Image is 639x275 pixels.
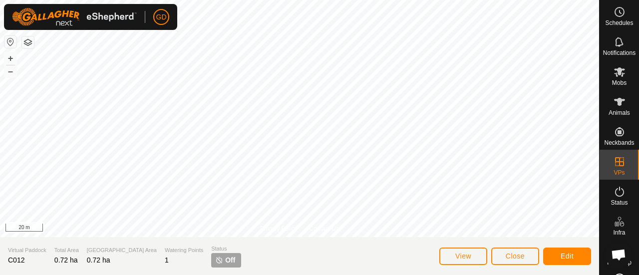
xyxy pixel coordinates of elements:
[165,246,203,255] span: Watering Points
[4,36,16,48] button: Reset Map
[611,200,628,206] span: Status
[12,8,137,26] img: Gallagher Logo
[439,248,487,265] button: View
[609,110,630,116] span: Animals
[614,170,625,176] span: VPs
[605,241,632,268] div: Open chat
[4,65,16,77] button: –
[543,248,591,265] button: Edit
[605,20,633,26] span: Schedules
[87,256,110,264] span: 0.72 ha
[54,256,78,264] span: 0.72 ha
[260,224,298,233] a: Privacy Policy
[561,252,574,260] span: Edit
[165,256,169,264] span: 1
[8,246,46,255] span: Virtual Paddock
[491,248,539,265] button: Close
[87,246,157,255] span: [GEOGRAPHIC_DATA] Area
[225,255,235,266] span: Off
[22,36,34,48] button: Map Layers
[54,246,79,255] span: Total Area
[310,224,339,233] a: Contact Us
[506,252,525,260] span: Close
[211,245,241,253] span: Status
[604,140,634,146] span: Neckbands
[607,260,632,266] span: Heatmap
[612,80,627,86] span: Mobs
[603,50,636,56] span: Notifications
[613,230,625,236] span: Infra
[156,12,167,22] span: GD
[4,52,16,64] button: +
[455,252,471,260] span: View
[8,256,24,264] span: C012
[215,256,223,264] img: turn-off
